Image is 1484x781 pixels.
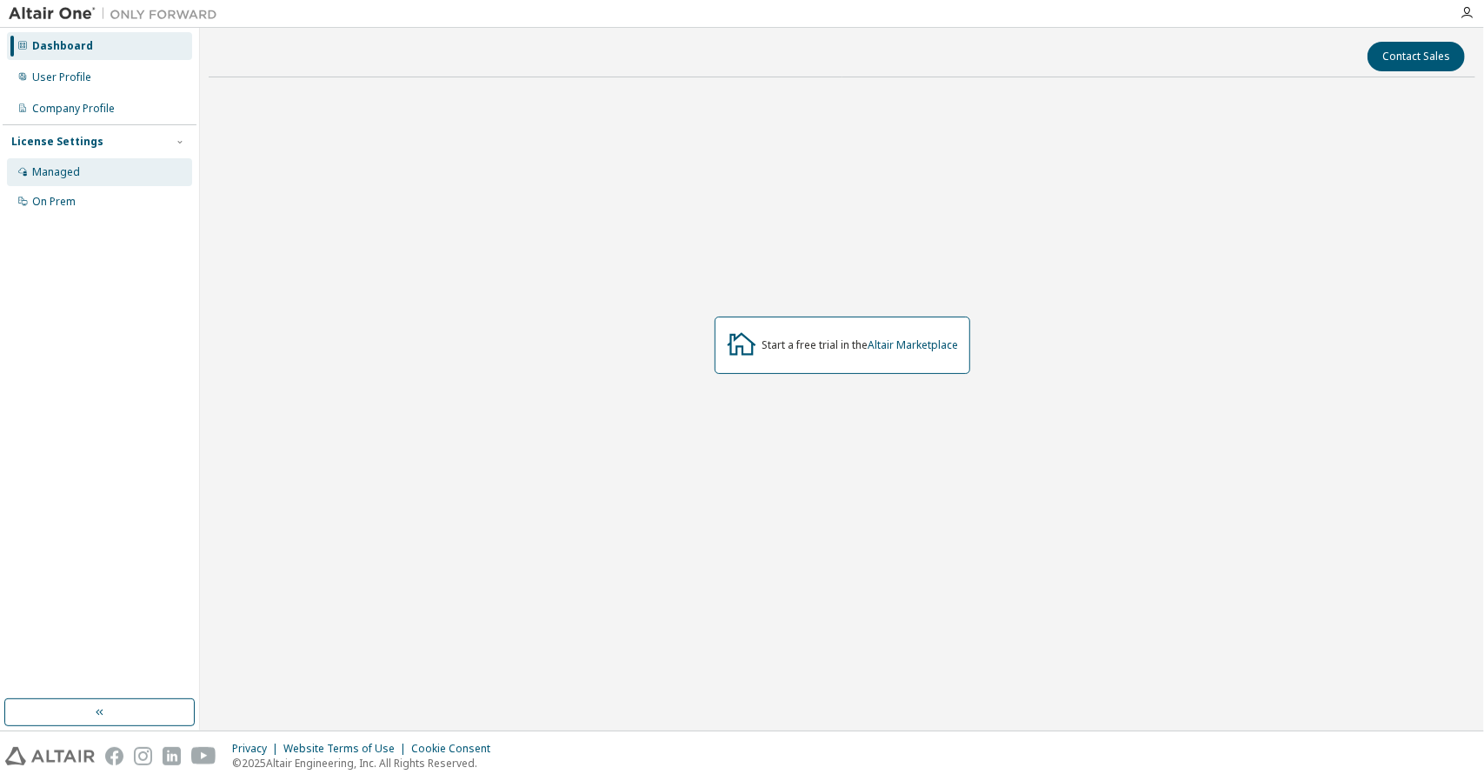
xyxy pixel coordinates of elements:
div: Cookie Consent [411,742,501,756]
div: Company Profile [32,102,115,116]
div: Privacy [232,742,283,756]
img: altair_logo.svg [5,747,95,765]
div: Managed [32,165,80,179]
img: Altair One [9,5,226,23]
div: On Prem [32,195,76,209]
img: linkedin.svg [163,747,181,765]
div: User Profile [32,70,91,84]
div: License Settings [11,135,103,149]
img: instagram.svg [134,747,152,765]
button: Contact Sales [1368,42,1465,71]
a: Altair Marketplace [868,337,959,352]
img: facebook.svg [105,747,123,765]
p: © 2025 Altair Engineering, Inc. All Rights Reserved. [232,756,501,771]
div: Website Terms of Use [283,742,411,756]
div: Start a free trial in the [762,338,959,352]
img: youtube.svg [191,747,216,765]
div: Dashboard [32,39,93,53]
